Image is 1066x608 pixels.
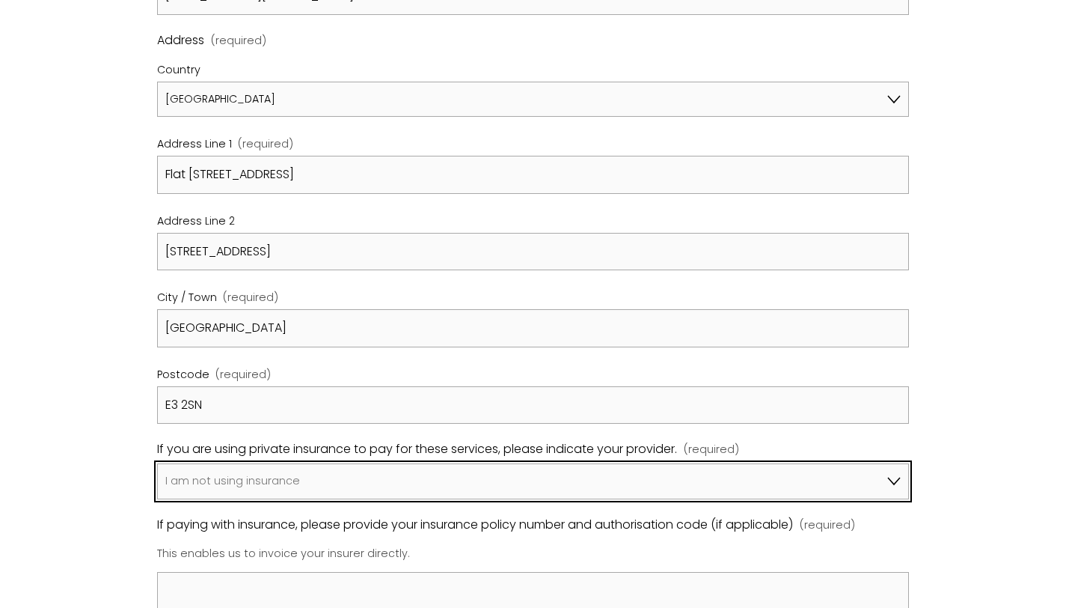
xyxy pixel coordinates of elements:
span: (required) [800,516,855,535]
div: City / Town [157,288,909,309]
input: Address Line 1 [157,156,909,194]
div: Country [157,58,909,82]
input: Postcode [157,386,909,425]
span: (required) [215,369,271,380]
input: Address Line 2 [157,233,909,271]
select: If you are using private insurance to pay for these services, please indicate your provider. [157,463,909,499]
span: (required) [238,139,293,149]
input: City / Town [157,309,909,347]
div: Address Line 1 [157,135,909,156]
div: Address Line 2 [157,212,909,233]
span: (required) [684,440,739,460]
span: (required) [211,35,266,46]
span: (required) [223,292,278,303]
select: Country [157,82,909,118]
div: Postcode [157,365,909,386]
span: If you are using private insurance to pay for these services, please indicate your provider. [157,439,677,460]
p: This enables us to invoice your insurer directly. [157,539,909,569]
span: If paying with insurance, please provide your insurance policy number and authorisation code (if ... [157,514,793,536]
span: Address [157,30,204,52]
